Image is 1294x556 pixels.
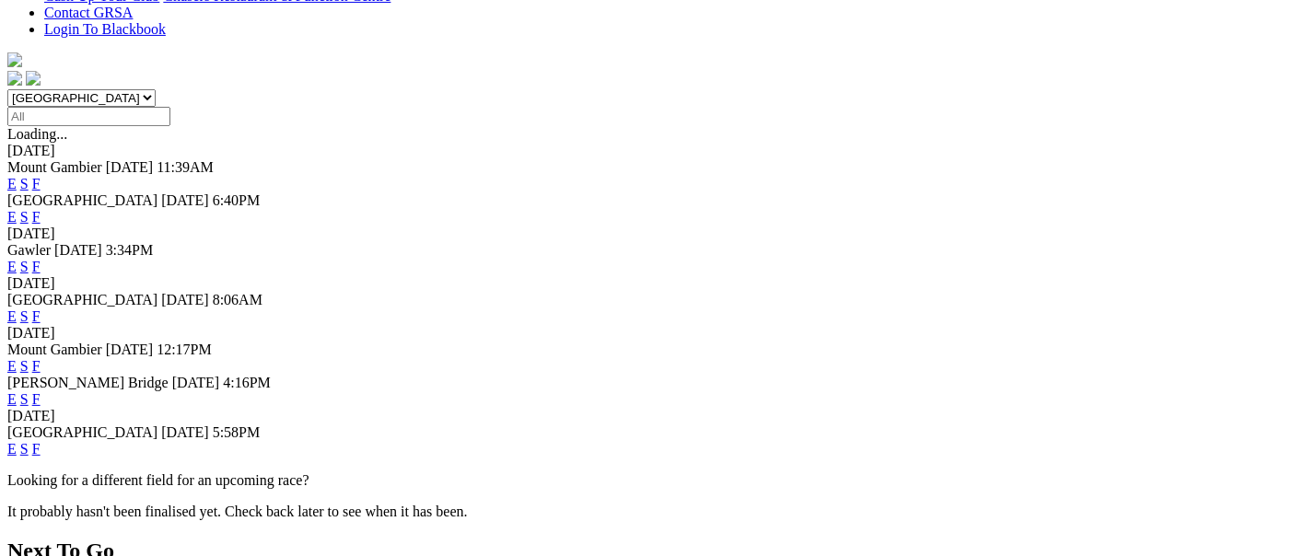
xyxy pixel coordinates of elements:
[32,176,41,191] a: F
[20,441,29,457] a: S
[20,259,29,274] a: S
[161,292,209,307] span: [DATE]
[32,308,41,324] a: F
[7,226,1287,242] div: [DATE]
[7,342,102,357] span: Mount Gambier
[7,159,102,175] span: Mount Gambier
[7,408,1287,424] div: [DATE]
[223,375,271,390] span: 4:16PM
[7,292,157,307] span: [GEOGRAPHIC_DATA]
[7,275,1287,292] div: [DATE]
[20,391,29,407] a: S
[7,71,22,86] img: facebook.svg
[20,358,29,374] a: S
[7,52,22,67] img: logo-grsa-white.png
[213,424,261,440] span: 5:58PM
[7,375,169,390] span: [PERSON_NAME] Bridge
[7,472,1287,489] p: Looking for a different field for an upcoming race?
[106,242,154,258] span: 3:34PM
[32,209,41,225] a: F
[157,342,212,357] span: 12:17PM
[7,209,17,225] a: E
[32,391,41,407] a: F
[32,259,41,274] a: F
[161,192,209,208] span: [DATE]
[7,441,17,457] a: E
[20,308,29,324] a: S
[54,242,102,258] span: [DATE]
[32,441,41,457] a: F
[26,71,41,86] img: twitter.svg
[7,192,157,208] span: [GEOGRAPHIC_DATA]
[7,308,17,324] a: E
[7,358,17,374] a: E
[44,21,166,37] a: Login To Blackbook
[213,292,262,307] span: 8:06AM
[20,209,29,225] a: S
[32,358,41,374] a: F
[161,424,209,440] span: [DATE]
[7,259,17,274] a: E
[20,176,29,191] a: S
[7,504,468,519] partial: It probably hasn't been finalised yet. Check back later to see when it has been.
[157,159,214,175] span: 11:39AM
[7,176,17,191] a: E
[106,342,154,357] span: [DATE]
[106,159,154,175] span: [DATE]
[213,192,261,208] span: 6:40PM
[7,107,170,126] input: Select date
[7,424,157,440] span: [GEOGRAPHIC_DATA]
[7,325,1287,342] div: [DATE]
[7,391,17,407] a: E
[7,126,67,142] span: Loading...
[172,375,220,390] span: [DATE]
[7,242,51,258] span: Gawler
[44,5,133,20] a: Contact GRSA
[7,143,1287,159] div: [DATE]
